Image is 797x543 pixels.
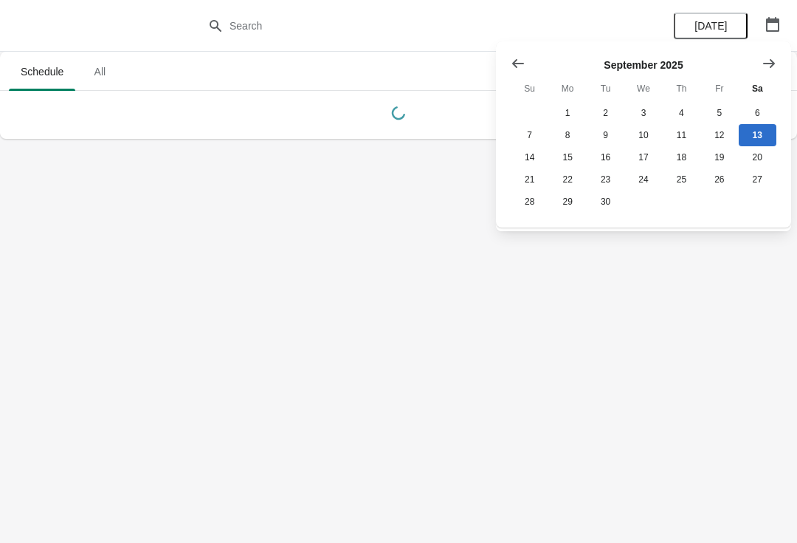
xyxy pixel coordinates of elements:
[663,75,700,102] th: Thursday
[700,102,738,124] button: Friday September 5 2025
[700,75,738,102] th: Friday
[756,50,782,77] button: Show next month, October 2025
[587,124,624,146] button: Tuesday September 9 2025
[511,168,548,191] button: Sunday September 21 2025
[624,168,662,191] button: Wednesday September 24 2025
[663,146,700,168] button: Thursday September 18 2025
[700,168,738,191] button: Friday September 26 2025
[624,102,662,124] button: Wednesday September 3 2025
[229,13,598,39] input: Search
[624,75,662,102] th: Wednesday
[548,75,586,102] th: Monday
[511,146,548,168] button: Sunday September 14 2025
[511,191,548,213] button: Sunday September 28 2025
[663,102,700,124] button: Thursday September 4 2025
[739,75,776,102] th: Saturday
[700,124,738,146] button: Friday September 12 2025
[9,58,75,85] span: Schedule
[739,102,776,124] button: Saturday September 6 2025
[739,146,776,168] button: Saturday September 20 2025
[587,102,624,124] button: Tuesday September 2 2025
[663,168,700,191] button: Thursday September 25 2025
[81,58,118,85] span: All
[663,124,700,146] button: Thursday September 11 2025
[694,20,727,32] span: [DATE]
[511,124,548,146] button: Sunday September 7 2025
[624,146,662,168] button: Wednesday September 17 2025
[548,168,586,191] button: Monday September 22 2025
[739,124,776,146] button: Today Saturday September 13 2025
[548,124,586,146] button: Monday September 8 2025
[587,75,624,102] th: Tuesday
[548,146,586,168] button: Monday September 15 2025
[587,191,624,213] button: Tuesday September 30 2025
[739,168,776,191] button: Saturday September 27 2025
[674,13,748,39] button: [DATE]
[511,75,548,102] th: Sunday
[624,124,662,146] button: Wednesday September 10 2025
[587,168,624,191] button: Tuesday September 23 2025
[700,146,738,168] button: Friday September 19 2025
[548,191,586,213] button: Monday September 29 2025
[505,50,531,77] button: Show previous month, August 2025
[548,102,586,124] button: Monday September 1 2025
[587,146,624,168] button: Tuesday September 16 2025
